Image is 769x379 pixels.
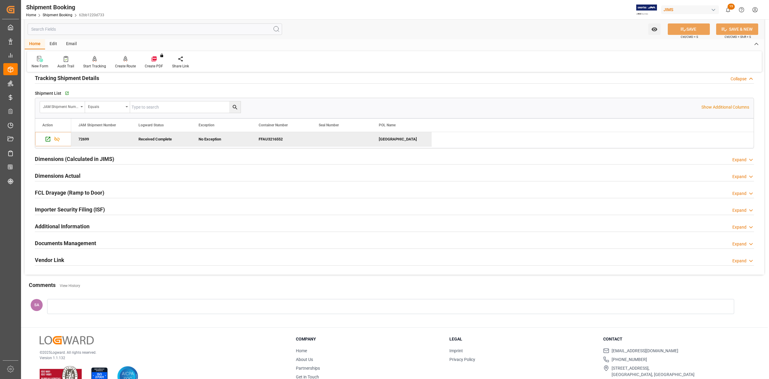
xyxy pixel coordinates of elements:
[172,63,189,69] div: Share Link
[732,258,746,264] div: Expand
[716,23,758,35] button: SAVE & NEW
[35,222,90,230] h2: Additional Information
[138,132,184,146] div: Received Complete
[296,366,320,371] a: Partnerships
[29,281,56,289] h2: Comments
[372,132,432,146] div: [GEOGRAPHIC_DATA]
[35,256,64,264] h2: Vendor Link
[612,348,678,354] span: [EMAIL_ADDRESS][DOMAIN_NAME]
[35,155,114,163] h2: Dimensions (Calculated in JIMS)
[449,357,475,362] a: Privacy Policy
[296,348,307,353] a: Home
[35,189,104,197] h2: FCL Drayage (Ramp to Door)
[40,336,94,345] img: Logward Logo
[26,3,104,12] div: Shipment Booking
[725,35,751,39] span: Ctrl/CMD + Shift + S
[85,101,130,113] button: open menu
[701,104,749,110] p: Show Additional Columns
[603,336,749,342] h3: Contact
[732,207,746,214] div: Expand
[138,123,164,127] span: Logward Status
[732,157,746,163] div: Expand
[735,3,748,17] button: Help Center
[721,3,735,17] button: show 15 new notifications
[35,239,96,247] h2: Documents Management
[45,39,62,49] div: Edit
[35,172,81,180] h2: Dimensions Actual
[28,23,282,35] input: Search Fields
[251,132,312,146] div: FFAU3216552
[34,303,39,307] span: SA
[612,365,695,378] span: [STREET_ADDRESS], [GEOGRAPHIC_DATA], [GEOGRAPHIC_DATA]
[728,4,735,10] span: 15
[40,101,85,113] button: open menu
[35,205,105,214] h2: Importer Security Filing (ISF)
[40,350,281,355] p: © 2025 Logward. All rights reserved.
[636,5,657,15] img: Exertis%20JAM%20-%20Email%20Logo.jpg_1722504956.jpg
[229,101,241,113] button: search button
[71,132,131,146] div: 72699
[57,63,74,69] div: Audit Trail
[43,13,72,17] a: Shipment Booking
[78,123,116,127] span: JAM Shipment Number
[32,63,48,69] div: New Form
[732,174,746,180] div: Expand
[648,23,661,35] button: open menu
[296,336,442,342] h3: Company
[259,123,288,127] span: Container Number
[449,336,595,342] h3: Legal
[449,348,463,353] a: Imprint
[42,123,53,127] div: Action
[35,90,61,97] span: Shipment List
[35,132,71,146] div: Press SPACE to deselect this row.
[612,356,647,363] span: [PHONE_NUMBER]
[60,284,80,288] a: View History
[681,35,698,39] span: Ctrl/CMD + S
[130,101,241,113] input: Type to search
[661,4,721,15] button: JIMS
[83,63,106,69] div: Start Tracking
[296,357,313,362] a: About Us
[115,63,136,69] div: Create Route
[668,23,710,35] button: SAVE
[199,132,244,146] div: No Exception
[62,39,81,49] div: Email
[25,39,45,49] div: Home
[731,76,746,82] div: Collapse
[88,103,123,109] div: Equals
[199,123,214,127] span: Exception
[732,190,746,197] div: Expand
[26,13,36,17] a: Home
[43,103,78,109] div: JAM Shipment Number
[732,241,746,247] div: Expand
[71,132,432,146] div: Press SPACE to deselect this row.
[661,5,719,14] div: JIMS
[379,123,396,127] span: POL Name
[40,355,281,361] p: Version 1.1.132
[35,74,99,82] h2: Tracking Shipment Details
[319,123,339,127] span: Seal Number
[732,224,746,230] div: Expand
